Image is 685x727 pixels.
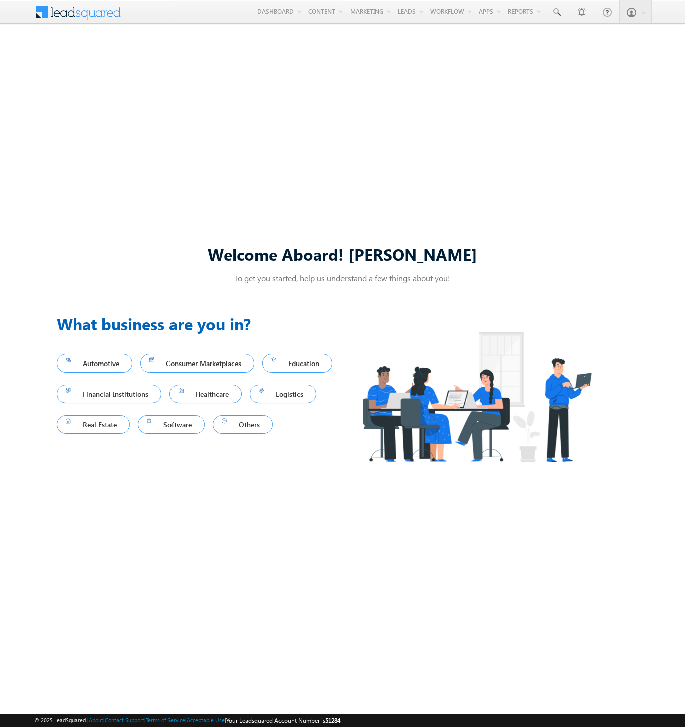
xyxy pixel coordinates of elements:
span: Software [147,418,196,431]
a: Contact Support [105,717,144,723]
span: 51284 [325,717,340,724]
span: Real Estate [66,418,121,431]
h3: What business are you in? [57,312,342,336]
img: Industry.png [342,312,610,482]
span: Your Leadsquared Account Number is [226,717,340,724]
span: Consumer Marketplaces [149,356,246,370]
span: © 2025 LeadSquared | | | | | [34,716,340,725]
a: About [89,717,103,723]
span: Others [222,418,264,431]
span: Education [271,356,323,370]
div: Welcome Aboard! [PERSON_NAME] [57,243,628,265]
span: Healthcare [179,387,233,401]
a: Terms of Service [146,717,185,723]
span: Logistics [259,387,307,401]
p: To get you started, help us understand a few things about you! [57,273,628,283]
a: Acceptable Use [187,717,225,723]
span: Financial Institutions [66,387,152,401]
span: Automotive [66,356,123,370]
